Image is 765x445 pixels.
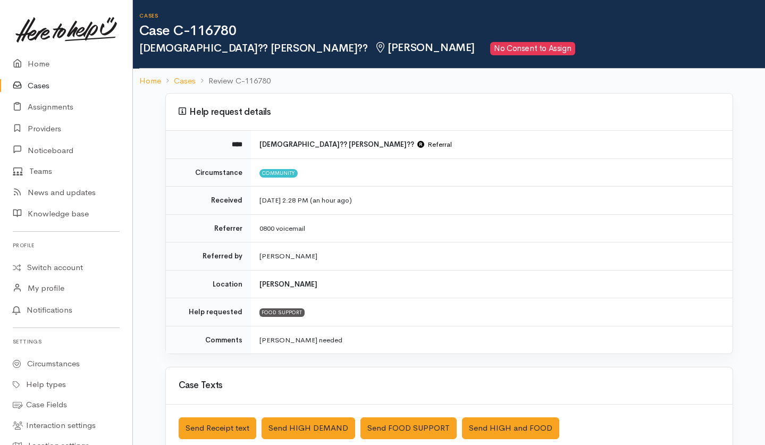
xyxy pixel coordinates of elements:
[166,187,251,215] td: Received
[262,417,355,439] button: Send HIGH DEMAND
[259,280,317,289] b: [PERSON_NAME]
[251,214,733,242] td: 0800 voicemail
[174,75,196,87] a: Cases
[251,326,733,354] td: [PERSON_NAME] needed
[259,308,305,317] div: FOOD SUPPORT
[166,270,251,298] td: Location
[196,75,271,87] li: Review C-116780
[179,107,720,117] h3: Help request details
[259,169,298,178] span: Community
[251,242,733,271] td: [PERSON_NAME]
[166,242,251,271] td: Referred by
[259,140,414,149] b: [DEMOGRAPHIC_DATA]?? [PERSON_NAME]??
[417,140,452,149] span: Referral
[13,238,120,253] h6: Profile
[462,417,559,439] button: Send HIGH and FOOD
[139,75,161,87] a: Home
[166,214,251,242] td: Referrer
[166,298,251,326] td: Help requested
[166,158,251,187] td: Circumstance
[251,187,733,215] td: [DATE] 2:28 PM (an hour ago)
[374,41,475,54] span: [PERSON_NAME]
[133,69,765,94] nav: breadcrumb
[179,417,256,439] button: Send Receipt text
[139,13,765,19] h6: Cases
[139,23,765,39] h1: Case C-116780
[179,381,720,391] h3: Case Texts
[166,326,251,354] td: Comments
[13,334,120,349] h6: Settings
[139,42,765,55] h2: [DEMOGRAPHIC_DATA]?? [PERSON_NAME]??
[360,417,457,439] button: Send FOOD SUPPORT
[490,42,575,55] span: No Consent to Assign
